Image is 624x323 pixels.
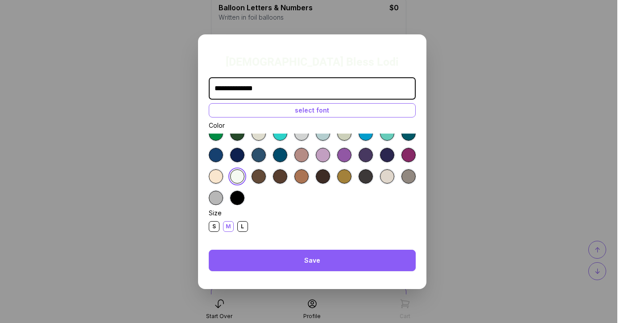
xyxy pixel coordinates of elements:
div: [DEMOGRAPHIC_DATA] Bless Lodi [226,58,399,67]
div: Color [209,121,416,130]
div: select font [209,103,416,117]
div: S [209,221,219,232]
div: Save [209,250,416,271]
div: L [237,221,248,232]
div: M [223,221,234,232]
div: Size [209,209,416,218]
